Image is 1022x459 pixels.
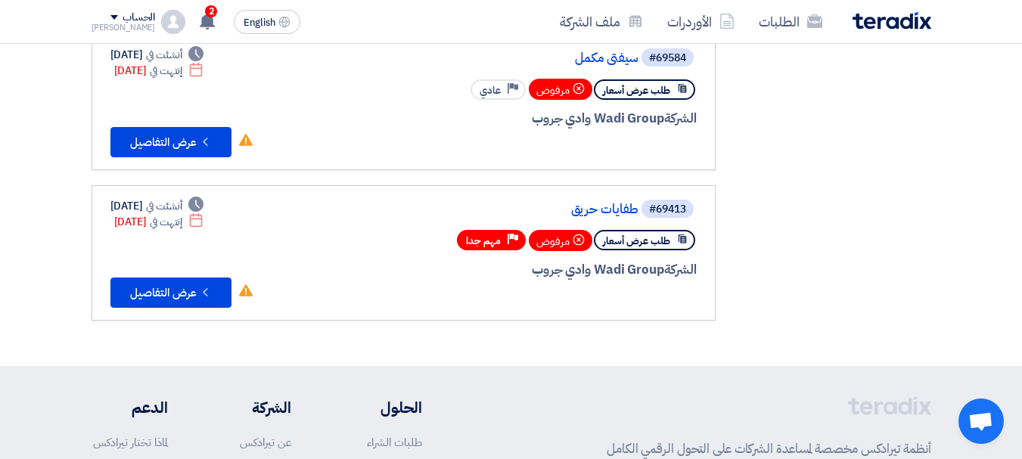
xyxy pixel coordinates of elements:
[213,396,291,419] li: الشركة
[110,198,204,214] div: [DATE]
[110,47,204,63] div: [DATE]
[205,5,217,17] span: 2
[333,260,697,280] div: Wadi Group وادي جروب
[150,63,182,79] span: إنتهت في
[92,396,168,419] li: الدعم
[529,230,592,251] div: مرفوض
[603,234,670,248] span: طلب عرض أسعار
[244,17,275,28] span: English
[240,434,291,451] a: عن تيرادكس
[480,83,501,98] span: عادي
[664,109,697,128] span: الشركة
[603,83,670,98] span: طلب عرض أسعار
[853,12,931,29] img: Teradix logo
[114,63,204,79] div: [DATE]
[150,214,182,230] span: إنتهت في
[110,278,231,308] button: عرض التفاصيل
[747,4,834,39] a: الطلبات
[664,260,697,279] span: الشركة
[649,204,686,215] div: #69413
[146,198,182,214] span: أنشئت في
[337,396,422,419] li: الحلول
[529,79,592,100] div: مرفوض
[649,53,686,64] div: #69584
[336,51,638,65] a: سيفتي مكمل
[336,203,638,216] a: طفايات حريق
[655,4,747,39] a: الأوردرات
[114,214,204,230] div: [DATE]
[234,10,300,34] button: English
[92,23,156,32] div: [PERSON_NAME]
[333,109,697,129] div: Wadi Group وادي جروب
[466,234,501,248] span: مهم جدا
[110,127,231,157] button: عرض التفاصيل
[146,47,182,63] span: أنشئت في
[367,434,422,451] a: طلبات الشراء
[548,4,655,39] a: ملف الشركة
[161,10,185,34] img: profile_test.png
[93,434,168,451] a: لماذا تختار تيرادكس
[123,11,155,24] div: الحساب
[958,399,1004,444] a: دردشة مفتوحة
